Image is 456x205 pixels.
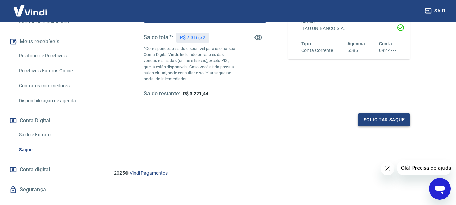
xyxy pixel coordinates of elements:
[8,162,93,177] a: Conta digital
[16,143,93,157] a: Saque
[16,79,93,93] a: Contratos com credores
[397,160,451,175] iframe: Mensagem da empresa
[16,64,93,78] a: Recebíveis Futuros Online
[301,25,397,32] h6: ITAÚ UNIBANCO S.A.
[301,47,333,54] h6: Conta Corrente
[379,41,392,46] span: Conta
[301,19,315,24] span: Banco
[8,182,93,197] a: Segurança
[8,0,52,21] img: Vindi
[114,170,440,177] p: 2025 ©
[347,47,365,54] h6: 5585
[16,94,93,108] a: Disponibilização de agenda
[183,91,208,96] span: R$ 3.221,44
[358,113,410,126] button: Solicitar saque
[130,170,168,176] a: Vindi Pagamentos
[16,128,93,142] a: Saldo e Extrato
[424,5,448,17] button: Sair
[180,34,205,41] p: R$ 7.316,72
[301,41,311,46] span: Tipo
[347,41,365,46] span: Agência
[20,165,50,174] span: Conta digital
[8,34,93,49] button: Meus recebíveis
[8,113,93,128] button: Conta Digital
[4,5,57,10] span: Olá! Precisa de ajuda?
[16,49,93,63] a: Relatório de Recebíveis
[379,47,397,54] h6: 09277-7
[144,34,173,41] h5: Saldo total*:
[144,46,236,82] p: *Corresponde ao saldo disponível para uso na sua Conta Digital Vindi. Incluindo os valores das ve...
[429,178,451,200] iframe: Botão para abrir a janela de mensagens
[144,90,180,97] h5: Saldo restante:
[16,15,93,29] a: Informe de rendimentos
[381,162,394,175] iframe: Fechar mensagem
